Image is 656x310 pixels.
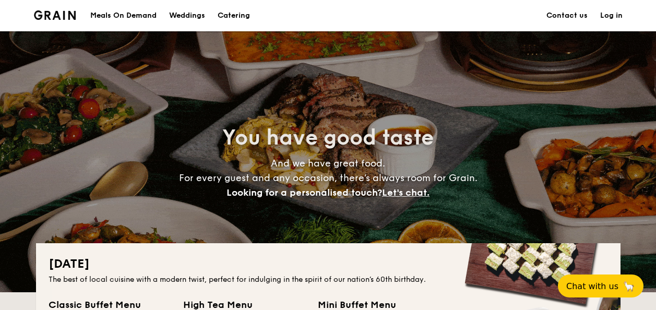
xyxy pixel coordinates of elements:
span: Chat with us [566,281,618,291]
img: Grain [34,10,76,20]
h2: [DATE] [49,256,608,272]
a: Logotype [34,10,76,20]
span: Let's chat. [382,187,430,198]
div: The best of local cuisine with a modern twist, perfect for indulging in the spirit of our nation’... [49,275,608,285]
button: Chat with us🦙 [558,275,643,297]
span: 🦙 [623,280,635,292]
